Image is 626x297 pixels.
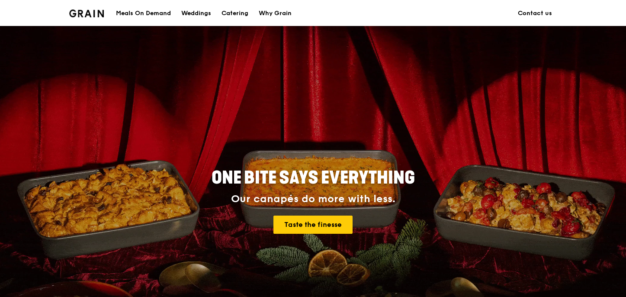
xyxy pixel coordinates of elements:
a: Contact us [513,0,557,26]
div: Why Grain [259,0,292,26]
div: Our canapés do more with less. [157,193,469,205]
div: Weddings [181,0,211,26]
a: Why Grain [254,0,297,26]
span: ONE BITE SAYS EVERYTHING [212,168,415,188]
a: Taste the finesse [273,216,353,234]
div: Meals On Demand [116,0,171,26]
a: Catering [216,0,254,26]
img: Grain [69,10,104,17]
a: Weddings [176,0,216,26]
div: Catering [222,0,248,26]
